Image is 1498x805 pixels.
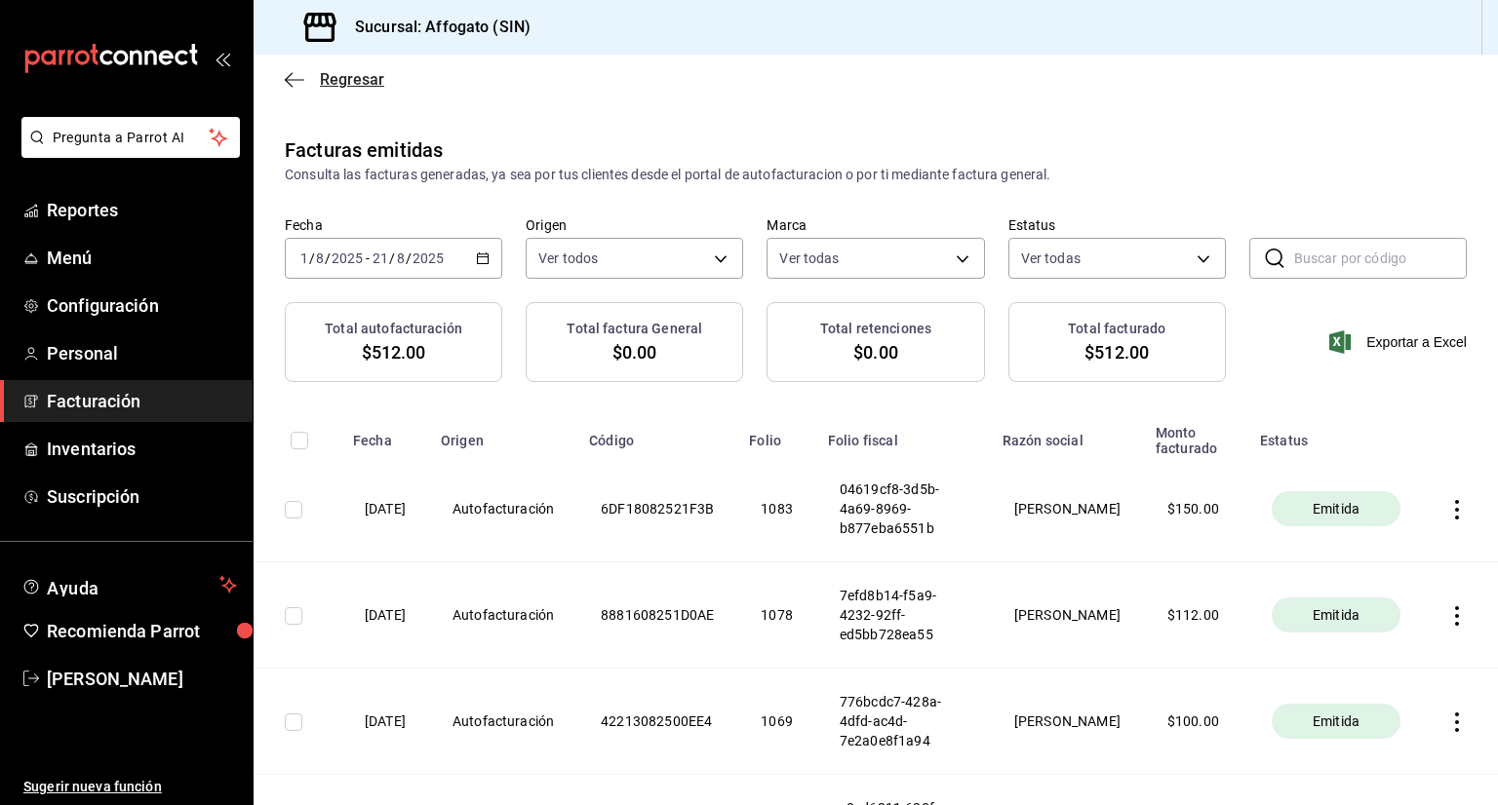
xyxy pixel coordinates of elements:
[991,413,1144,456] th: Razón social
[737,562,816,669] th: 1078
[215,51,230,66] button: open_drawer_menu
[341,669,429,775] th: [DATE]
[396,250,406,266] input: --
[737,413,816,456] th: Folio
[285,70,384,89] button: Regresar
[1144,562,1248,669] th: $ 112.00
[341,413,429,456] th: Fecha
[320,70,384,89] span: Regresar
[23,777,237,797] span: Sugerir nueva función
[1144,413,1248,456] th: Monto facturado
[1305,711,1367,731] span: Emitida
[526,218,743,232] label: Origen
[429,562,577,669] th: Autofacturación
[816,669,991,775] th: 776bcdc7-428a-4dfd-ac4d-7e2a0e8f1a94
[1084,339,1149,365] span: $512.00
[577,456,737,562] th: 6DF18082521F3B
[47,436,237,462] span: Inventarios
[47,666,237,692] span: [PERSON_NAME]
[767,218,984,232] label: Marca
[577,562,737,669] th: 8881608251D0AE
[331,250,364,266] input: ----
[14,141,240,162] a: Pregunta a Parrot AI
[341,562,429,669] th: [DATE]
[47,292,237,319] span: Configuración
[47,573,212,596] span: Ayuda
[1248,413,1424,456] th: Estatus
[429,669,577,775] th: Autofacturación
[47,197,237,223] span: Reportes
[737,456,816,562] th: 1083
[53,128,210,148] span: Pregunta a Parrot AI
[315,250,325,266] input: --
[412,250,445,266] input: ----
[1068,319,1165,339] h3: Total facturado
[21,117,240,158] button: Pregunta a Parrot AI
[47,483,237,510] span: Suscripción
[1305,499,1367,518] span: Emitida
[577,669,737,775] th: 42213082500EE4
[1008,218,1226,232] label: Estatus
[47,618,237,644] span: Recomienda Parrot
[429,456,577,562] th: Autofacturación
[816,413,991,456] th: Folio fiscal
[285,218,502,232] label: Fecha
[612,339,657,365] span: $0.00
[577,413,737,456] th: Código
[853,339,898,365] span: $0.00
[538,249,598,268] span: Ver todos
[299,250,309,266] input: --
[991,669,1144,775] th: [PERSON_NAME]
[1144,669,1248,775] th: $ 100.00
[47,388,237,414] span: Facturación
[325,319,462,339] h3: Total autofacturación
[362,339,426,365] span: $512.00
[820,319,931,339] h3: Total retenciones
[285,135,443,165] div: Facturas emitidas
[372,250,389,266] input: --
[1305,605,1367,625] span: Emitida
[406,250,412,266] span: /
[285,165,1467,185] div: Consulta las facturas generadas, ya sea por tus clientes desde el portal de autofacturacion o por...
[567,319,702,339] h3: Total factura General
[429,413,577,456] th: Origen
[366,250,370,266] span: -
[816,456,991,562] th: 04619cf8-3d5b-4a69-8969-b877eba6551b
[1294,239,1467,278] input: Buscar por código
[1333,330,1467,354] button: Exportar a Excel
[325,250,331,266] span: /
[991,562,1144,669] th: [PERSON_NAME]
[309,250,315,266] span: /
[47,245,237,271] span: Menú
[1144,456,1248,562] th: $ 150.00
[341,456,429,562] th: [DATE]
[779,249,839,268] span: Ver todas
[389,250,395,266] span: /
[816,562,991,669] th: 7efd8b14-f5a9-4232-92ff-ed5bb728ea55
[991,456,1144,562] th: [PERSON_NAME]
[737,669,816,775] th: 1069
[1021,249,1081,268] span: Ver todas
[47,340,237,366] span: Personal
[339,16,531,39] h3: Sucursal: Affogato (SIN)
